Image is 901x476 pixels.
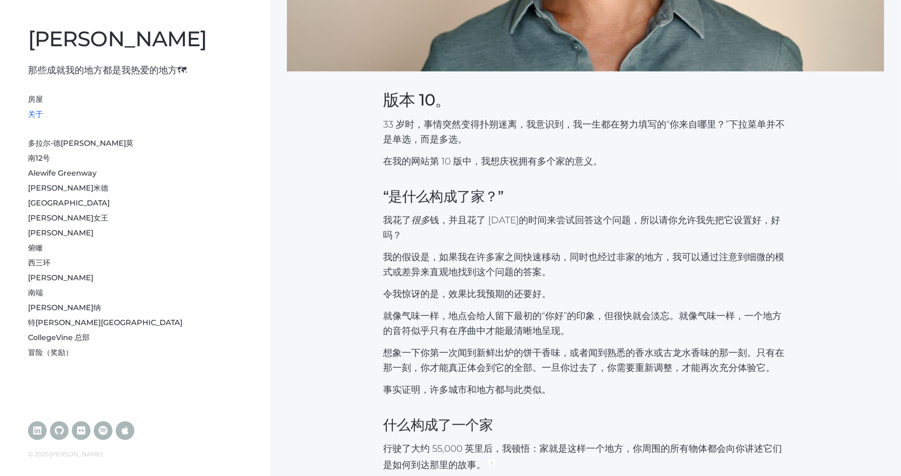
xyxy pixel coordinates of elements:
[28,26,207,51] a: [PERSON_NAME]
[383,443,539,454] font: 行驶了大约 55,000 英里后，我顿悟：
[383,119,785,145] font: 33 岁时，事情突然变得扑朔迷离，我意识到，我一生都在努力填写的“你来自哪里？”下拉菜单并不是单选，而是多选。
[28,243,43,252] a: 俯瞰
[28,348,73,357] a: 冒险（奖励）
[383,188,503,205] font: “是什么构成了家？”
[488,459,496,467] a: 1
[28,199,110,207] a: [GEOGRAPHIC_DATA]
[383,416,493,433] font: 什么构成了一个家
[28,154,50,163] a: 南12号
[28,64,187,76] font: 那些成就我的地方都是我热爱的地方🗺
[28,303,101,312] a: [PERSON_NAME]纳
[28,139,133,148] a: 多拉尔-德[PERSON_NAME]莫
[411,214,430,226] font: 很多
[28,333,90,342] a: CollegeVine 总部
[383,214,780,241] font: 钱，并且花了 [DATE]的时间来尝试回答这个问题，所以请你允许我先把它设置好，好吗？
[28,273,93,282] a: [PERSON_NAME]
[28,228,93,237] a: [PERSON_NAME]
[383,90,451,110] font: 版本 10。
[28,258,50,267] a: 西三环
[28,288,43,297] a: 南端
[28,213,108,222] a: [PERSON_NAME]女王
[383,443,782,471] font: 家就是这样一个地方，你周围的所有物体都会向你讲述它们是如何到达那里的故事。
[383,384,551,395] font: 事实证明，许多城市和地方都与此类似。
[383,156,602,167] font: 在我的网站第 10 版中，我想庆祝拥有多个家的意义。
[28,318,182,327] a: 特[PERSON_NAME][GEOGRAPHIC_DATA]
[28,169,97,178] a: Alewife Greenway
[383,310,782,336] font: 就像气味一样，地点会给人留下最初的“你好”的印象，但很快就会淡忘。就像气味一样，一个地方的音符似乎只有在序曲中才能最清晰地呈现。
[28,110,43,119] a: 关于
[28,184,108,192] a: [PERSON_NAME]米德
[28,95,43,104] a: 房屋
[383,214,411,226] font: 我花了
[383,288,551,299] font: 令我惊讶的是，效果比我预期的还要好。
[28,450,103,458] font: © 2025 [PERSON_NAME]
[383,251,784,277] font: 我的假设是，如果我在许多家之间快速移动，同时也经过非家的地方，我可以通过注意到细微的模式或差异来直观地找到这个问题的答案。
[383,347,784,373] font: 想象一下你第一次闻到新鲜出炉的饼干香味，或者闻到熟悉的香水或古龙水香味的那一刻。只有在那一刻，你才能真正体会到它的全部。一旦你过去了，你需要重新调整，才能再次充分体验它。
[491,460,493,466] font: 1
